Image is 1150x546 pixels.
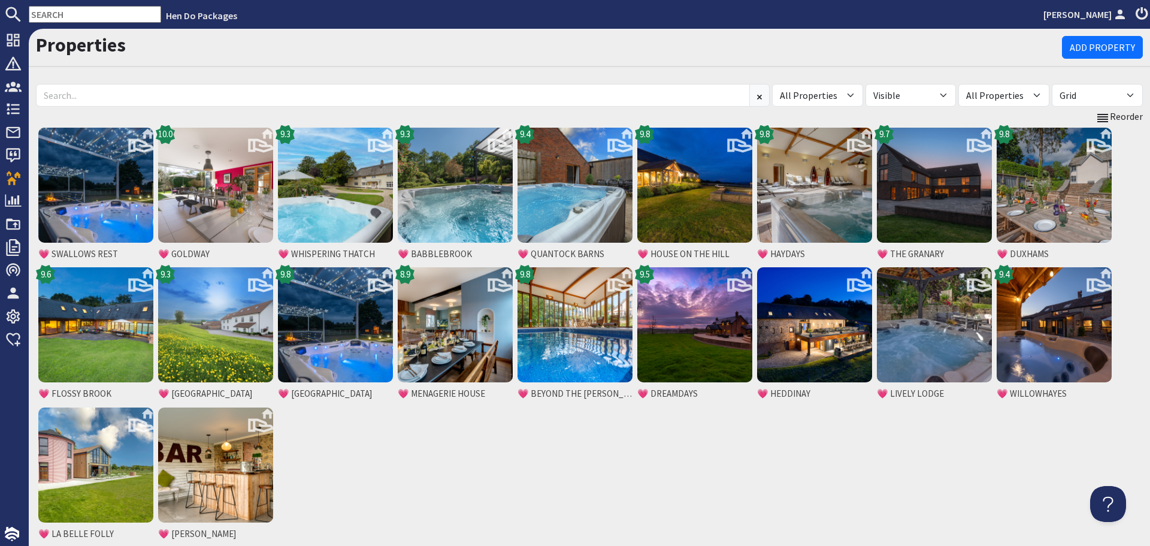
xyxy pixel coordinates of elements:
span: 💗 HEDDINAY [757,387,872,401]
img: staytech_i_w-64f4e8e9ee0a9c174fd5317b4b171b261742d2d393467e5bdba4413f4f884c10.svg [5,527,19,541]
span: 💗 HAYDAYS [757,248,872,261]
a: 💗 GOLDWAY10.0 [156,125,276,266]
img: 💗 HEDDINAY's icon [757,267,872,382]
a: Add Property [1062,36,1143,59]
a: 💗 DUXHAMS9.8 [994,125,1114,266]
span: 💗 QUANTOCK BARNS [517,248,632,261]
img: 💗 HOUSE ON THE HILL's icon [637,128,752,243]
span: 💗 WILLOWHAYES [997,387,1112,401]
span: 9.8 [280,268,290,282]
img: 💗 LIVELY LODGE's icon [877,267,992,382]
span: 10.0 [158,128,172,141]
img: 💗 THE GRANARY's icon [877,128,992,243]
a: 💗 DREAMDAYS9.5 [635,265,755,405]
span: 💗 GOLDWAY [158,248,273,261]
iframe: Toggle Customer Support [1090,486,1126,522]
img: 💗 GOLDWAY's icon [158,128,273,243]
img: 💗 FLOSSY BROOK's icon [38,267,153,382]
span: 💗 DREAMDAYS [637,387,752,401]
a: 💗 LIVELY LODGE [874,265,994,405]
span: 💗 [PERSON_NAME] [158,527,273,541]
span: 💗 BABBLEBROOK [398,248,513,261]
span: 💗 SWALLOWS REST [38,248,153,261]
span: 9.4 [999,268,1009,282]
span: 9.8 [759,128,770,141]
a: 💗 FLOSSY BROOK9.6 [36,265,156,405]
img: 💗 INWOOD FARMHOUSE's icon [158,267,273,382]
span: 💗 WHISPERING THATCH [278,248,393,261]
a: 💗 LA BELLE FOLLY [36,405,156,545]
a: 💗 THE GRANARY9.7 [874,125,994,266]
span: 9.5 [640,268,650,282]
span: 9.6 [41,268,51,282]
span: 💗 [GEOGRAPHIC_DATA] [158,387,273,401]
span: 8.9 [400,268,410,282]
span: 💗 DUXHAMS [997,248,1112,261]
img: 💗 HAYDAYS's icon [757,128,872,243]
img: 💗 DREAMDAYS's icon [637,267,752,382]
span: 9.3 [400,128,410,141]
a: 💗 SWALLOWS REST [36,125,156,266]
span: 9.3 [161,268,171,282]
a: 💗 [GEOGRAPHIC_DATA]9.8 [276,265,395,405]
a: 💗 BABBLEBROOK9.3 [395,125,515,266]
span: 9.7 [879,128,889,141]
span: 💗 LA BELLE FOLLY [38,527,153,541]
input: SEARCH [29,6,161,23]
a: 💗 HOUSE ON THE HILL9.8 [635,125,755,266]
a: 💗 WILLOWHAYES9.4 [994,265,1114,405]
a: [PERSON_NAME] [1043,7,1128,22]
img: 💗 WILLOWHAYES's icon [997,267,1112,382]
span: 💗 MENAGERIE HOUSE [398,387,513,401]
a: 💗 QUANTOCK BARNS9.4 [515,125,635,266]
img: 💗 ADE SHINDY's icon [158,408,273,523]
a: 💗 MENAGERIE HOUSE8.9 [395,265,515,405]
img: 💗 FROG STREET's icon [278,267,393,382]
img: 💗 MENAGERIE HOUSE's icon [398,267,513,382]
a: 💗 HAYDAYS9.8 [755,125,874,266]
img: 💗 WHISPERING THATCH's icon [278,128,393,243]
img: 💗 QUANTOCK BARNS's icon [517,128,632,243]
span: 💗 BEYOND THE [PERSON_NAME] [517,387,632,401]
a: 💗 [PERSON_NAME] [156,405,276,545]
img: 💗 DUXHAMS's icon [997,128,1112,243]
img: 💗 BEYOND THE WOODS's icon [517,267,632,382]
span: 💗 [GEOGRAPHIC_DATA] [278,387,393,401]
img: 💗 SWALLOWS REST's icon [38,128,153,243]
img: 💗 LA BELLE FOLLY's icon [38,408,153,523]
span: 9.3 [280,128,290,141]
span: 9.8 [520,268,530,282]
a: 💗 WHISPERING THATCH9.3 [276,125,395,266]
span: 9.8 [999,128,1009,141]
span: 💗 LIVELY LODGE [877,387,992,401]
span: 💗 THE GRANARY [877,248,992,261]
span: 💗 HOUSE ON THE HILL [637,248,752,261]
img: 💗 BABBLEBROOK's icon [398,128,513,243]
span: 9.8 [640,128,650,141]
a: 💗 BEYOND THE [PERSON_NAME]9.8 [515,265,635,405]
a: 💗 HEDDINAY [755,265,874,405]
input: Search... [36,84,750,107]
a: 💗 [GEOGRAPHIC_DATA]9.3 [156,265,276,405]
a: Hen Do Packages [166,10,237,22]
span: 9.4 [520,128,530,141]
span: 💗 FLOSSY BROOK [38,387,153,401]
a: Reorder [1095,109,1143,125]
a: Properties [36,33,126,57]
